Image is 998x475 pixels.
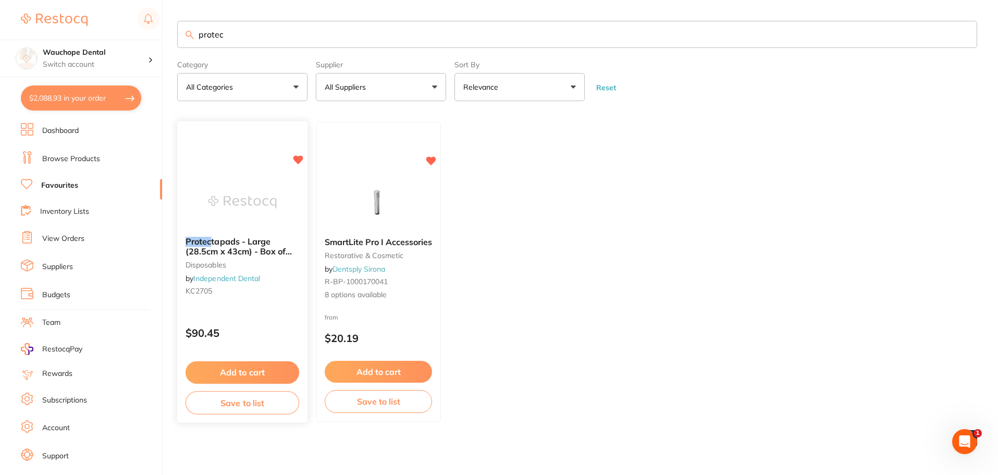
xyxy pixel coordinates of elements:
img: RestocqPay [21,343,33,355]
a: Inventory Lists [40,206,89,217]
label: Category [177,60,307,69]
button: Relevance [454,73,585,101]
img: SmartLite Pro I Accessories [344,177,412,229]
span: from [325,313,338,321]
button: $2,088.93 in your order [21,86,141,111]
span: RestocqPay [42,344,82,355]
a: Suppliers [42,262,73,272]
label: Sort By [454,60,585,69]
a: Subscriptions [42,395,87,406]
span: 1 [974,429,982,437]
a: Independent Dental [193,274,260,283]
iframe: Intercom live chat [952,429,977,454]
p: All Categories [186,82,237,92]
button: All Categories [177,73,307,101]
span: KC2705 [186,287,213,296]
a: Team [42,318,60,328]
button: Save to list [186,391,299,415]
em: Protec [186,237,211,247]
img: Protectapads - Large (28.5cm x 43cm) - Box of 400 [208,176,276,229]
span: 8 options available [325,290,432,300]
a: Favourites [41,180,78,191]
button: All Suppliers [316,73,446,101]
b: Protectapads - Large (28.5cm x 43cm) - Box of 400 [186,237,299,257]
a: Dashboard [42,126,79,136]
img: Restocq Logo [21,14,88,26]
button: Add to cart [325,361,432,383]
a: Browse Products [42,154,100,164]
a: RestocqPay [21,343,82,355]
span: SmartLite Pro I Accessories [325,237,432,247]
a: Account [42,423,70,433]
button: Reset [593,83,619,92]
span: tapads - Large (28.5cm x 43cm) - Box of 400 [186,237,292,266]
p: Relevance [463,82,502,92]
span: R-BP-1000170041 [325,277,388,286]
a: 1 [960,428,977,449]
label: Supplier [316,60,446,69]
a: Rewards [42,369,72,379]
b: SmartLite Pro I Accessories [325,237,432,247]
a: View Orders [42,234,84,244]
input: Search Favourite Products [177,21,977,48]
button: Save to list [325,390,432,413]
p: All Suppliers [325,82,370,92]
small: restorative & cosmetic [325,251,432,260]
p: $90.45 [186,327,299,339]
img: Wauchope Dental [16,48,37,69]
a: Restocq Logo [21,8,88,32]
span: by [186,274,260,283]
small: disposables [186,261,299,269]
a: Support [42,451,69,461]
a: Dentsply Sirona [332,264,385,274]
span: by [325,264,385,274]
h4: Wauchope Dental [43,47,148,58]
p: $20.19 [325,332,432,344]
a: Budgets [42,290,70,300]
p: Switch account [43,59,148,70]
button: Add to cart [186,361,299,384]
